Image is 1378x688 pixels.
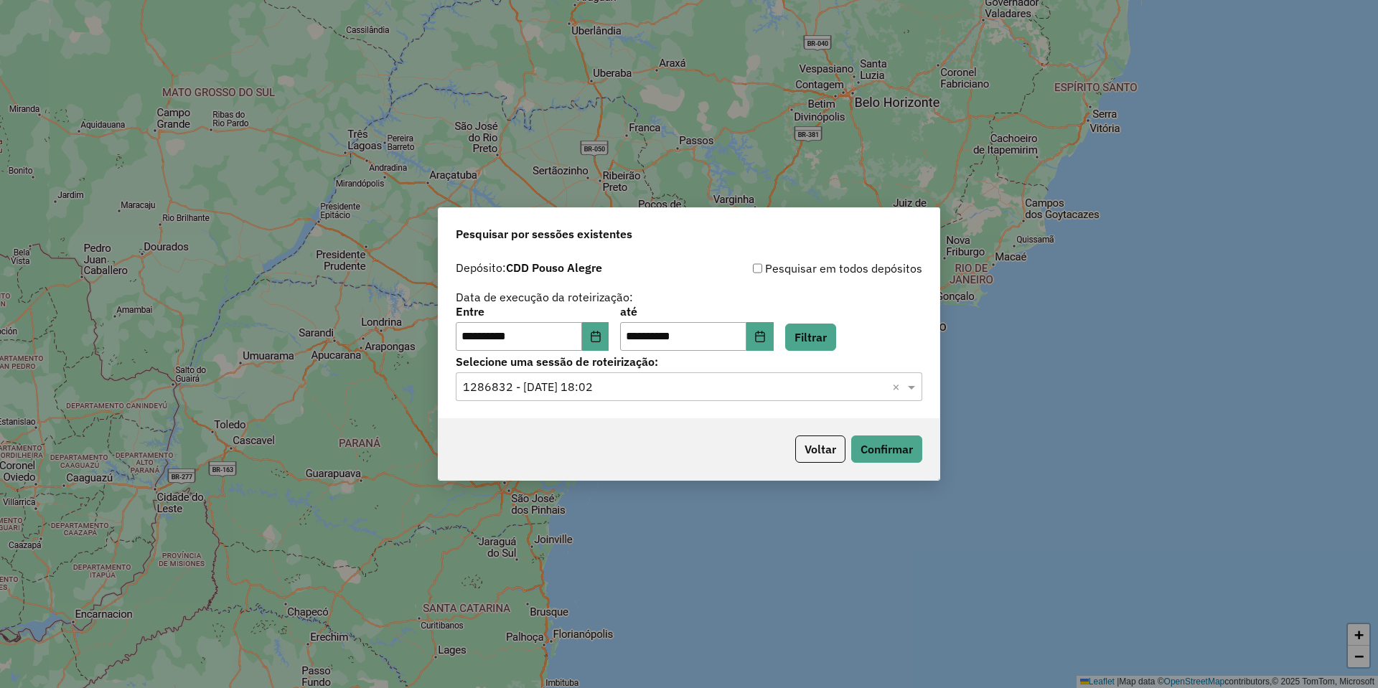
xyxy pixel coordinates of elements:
label: até [620,303,773,320]
label: Depósito: [456,259,602,276]
button: Choose Date [582,322,609,351]
button: Filtrar [785,324,836,351]
span: Pesquisar por sessões existentes [456,225,632,242]
label: Data de execução da roteirização: [456,288,633,306]
button: Choose Date [746,322,774,351]
span: Clear all [892,378,904,395]
label: Selecione uma sessão de roteirização: [456,353,922,370]
strong: CDD Pouso Alegre [506,260,602,275]
button: Confirmar [851,435,922,463]
label: Entre [456,303,609,320]
button: Voltar [795,435,845,463]
div: Pesquisar em todos depósitos [689,260,922,277]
